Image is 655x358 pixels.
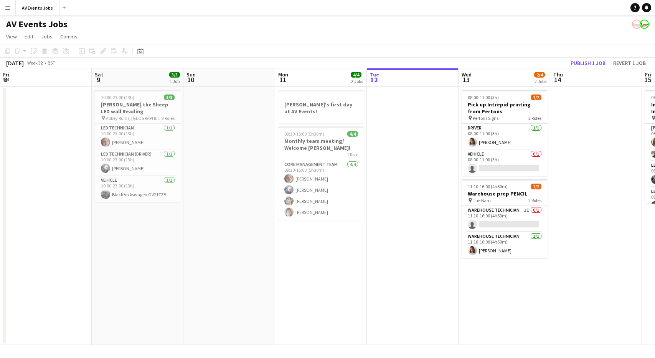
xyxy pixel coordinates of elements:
[16,0,59,15] button: AV Events Jobs
[277,75,288,84] span: 11
[21,31,36,41] a: Edit
[25,33,33,40] span: Edit
[645,71,651,78] span: Fri
[6,18,68,30] h1: AV Events Jobs
[370,71,379,78] span: Tue
[38,31,56,41] a: Jobs
[610,58,649,68] button: Revert 1 job
[347,131,358,137] span: 4/4
[535,78,546,84] div: 2 Jobs
[278,160,364,220] app-card-role: Core management team4/409:30-15:00 (5h30m)[PERSON_NAME][PERSON_NAME][PERSON_NAME][PERSON_NAME]
[462,90,548,176] app-job-card: 08:00-11:00 (3h)1/2Pick up Intrepid printing from Pertons Pertons Signs2 RolesDriver1/108:00-11:0...
[531,184,541,189] span: 1/2
[468,94,499,100] span: 08:00-11:00 (3h)
[2,75,9,84] span: 8
[462,190,548,197] h3: Warehouse prep PENCIL
[6,33,17,40] span: View
[94,75,103,84] span: 9
[351,72,361,78] span: 4/4
[462,206,548,232] app-card-role: Warehouse Technician1I0/111:10-16:00 (4h50m)
[473,115,498,121] span: Pertons Signs
[95,124,181,150] app-card-role: LED Technician1/110:00-23:00 (13h)[PERSON_NAME]
[3,31,20,41] a: View
[162,115,175,121] span: 3 Roles
[528,115,541,121] span: 2 Roles
[186,71,196,78] span: Sun
[644,75,651,84] span: 15
[369,75,379,84] span: 12
[95,71,103,78] span: Sat
[95,150,181,176] app-card-role: LED Technician (Driver)1/110:00-23:00 (13h)[PERSON_NAME]
[60,33,78,40] span: Comms
[48,60,55,66] div: BST
[185,75,196,84] span: 10
[6,59,24,67] div: [DATE]
[534,72,545,78] span: 2/4
[460,75,472,84] span: 13
[25,60,45,66] span: Week 32
[531,94,541,100] span: 1/2
[169,72,180,78] span: 3/3
[57,31,81,41] a: Comms
[552,75,563,84] span: 14
[462,179,548,258] app-job-card: 11:10-16:00 (4h50m)1/2Warehouse prep PENCIL The Barn2 RolesWarehouse Technician1I0/111:10-16:00 (...
[462,232,548,258] app-card-role: Warehouse Technician1/111:10-16:00 (4h50m)[PERSON_NAME]
[284,131,324,137] span: 09:30-15:00 (5h30m)
[41,33,53,40] span: Jobs
[278,71,288,78] span: Mon
[170,78,180,84] div: 1 Job
[3,71,9,78] span: Fri
[347,152,358,157] span: 1 Role
[640,20,649,29] app-user-avatar: Liam O'Brien
[473,197,491,203] span: The Barn
[553,71,563,78] span: Thu
[95,101,181,115] h3: [PERSON_NAME] the Sheep LED wall Reading
[95,176,181,202] app-card-role: Vehicle1/110:00-23:00 (13h)Black Volkswagen OV21TZB
[106,115,162,121] span: Abbey Ruins, [GEOGRAPHIC_DATA]
[95,90,181,202] app-job-card: 10:00-23:00 (13h)3/3[PERSON_NAME] the Sheep LED wall Reading Abbey Ruins, [GEOGRAPHIC_DATA]3 Role...
[462,124,548,150] app-card-role: Driver1/108:00-11:00 (3h)[PERSON_NAME]
[462,71,472,78] span: Wed
[528,197,541,203] span: 2 Roles
[278,101,364,115] h3: [PERSON_NAME]'s first day at AV Events!
[632,20,641,29] app-user-avatar: Liam O'Brien
[164,94,175,100] span: 3/3
[101,94,134,100] span: 10:00-23:00 (13h)
[278,126,364,220] app-job-card: 09:30-15:00 (5h30m)4/4Monthly team meeting/ Welcome [PERSON_NAME]!1 RoleCore management team4/409...
[278,138,364,151] h3: Monthly team meeting/ Welcome [PERSON_NAME]!
[462,150,548,176] app-card-role: Vehicle0/108:00-11:00 (3h)
[468,184,508,189] span: 11:10-16:00 (4h50m)
[351,78,363,84] div: 2 Jobs
[462,101,548,115] h3: Pick up Intrepid printing from Pertons
[278,90,364,123] app-job-card: [PERSON_NAME]'s first day at AV Events!
[568,58,609,68] button: Publish 1 job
